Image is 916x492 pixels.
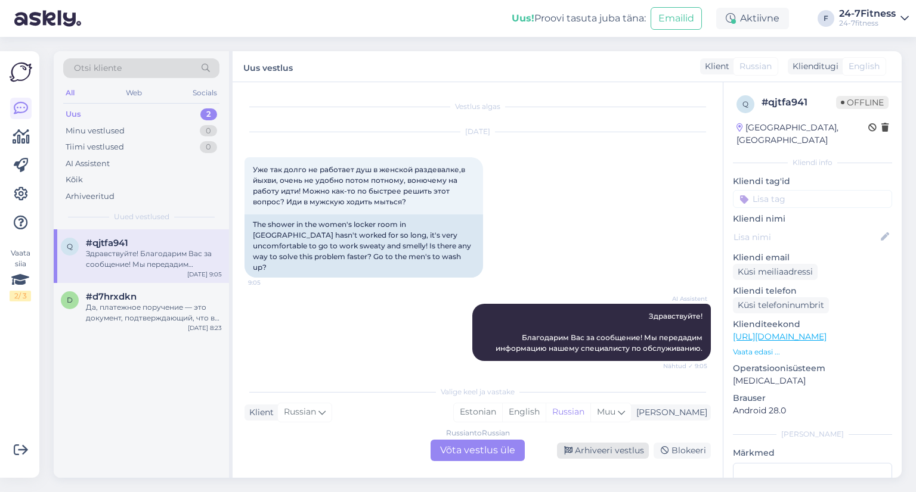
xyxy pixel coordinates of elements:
div: 24-7fitness [839,18,896,28]
p: Brauser [733,392,892,404]
input: Lisa nimi [734,231,878,244]
div: Kõik [66,174,83,186]
span: Uued vestlused [114,211,169,222]
div: AI Assistent [66,158,110,170]
span: #qjtfa941 [86,238,128,248]
div: Minu vestlused [66,125,125,137]
div: Valige keel ja vastake [245,387,711,397]
p: [MEDICAL_DATA] [733,375,892,387]
div: Arhiveeritud [66,191,114,203]
label: Uus vestlus [243,58,293,74]
div: Aktiivne [716,8,789,29]
div: Vestlus algas [245,101,711,112]
p: Kliendi tag'id [733,175,892,188]
div: Uus [66,108,81,120]
div: Russian to Russian [446,428,510,438]
img: Askly Logo [10,61,32,83]
p: Kliendi nimi [733,213,892,225]
div: Kliendi info [733,157,892,168]
div: 0 [200,141,217,153]
div: 24-7Fitness [839,9,896,18]
div: Vaata siia [10,248,31,301]
span: Muu [597,406,615,417]
div: Web [123,85,144,101]
div: Socials [190,85,219,101]
div: # qjtfa941 [762,95,836,110]
div: Küsi meiliaadressi [733,264,818,280]
a: 24-7Fitness24-7fitness [839,9,909,28]
div: Да, платежное поручение — это документ, подтверждающий, что вы совершили платеж, например, выписк... [86,302,222,323]
p: Vaata edasi ... [733,347,892,357]
span: q [742,99,748,108]
div: Russian [546,403,590,421]
p: Klienditeekond [733,318,892,331]
div: 2 / 3 [10,291,31,301]
p: Operatsioonisüsteem [733,362,892,375]
div: 0 [200,125,217,137]
span: 9:05 [248,278,293,287]
div: Klienditugi [788,60,838,73]
span: Russian [284,406,316,419]
div: Arhiveeri vestlus [557,443,649,459]
span: Nähtud ✓ 9:05 [663,362,707,370]
div: Võta vestlus üle [431,440,525,461]
div: F [818,10,834,27]
div: English [502,403,546,421]
div: Proovi tasuta juba täna: [512,11,646,26]
input: Lisa tag [733,190,892,208]
div: All [63,85,77,101]
div: Klient [245,406,274,419]
span: Russian [739,60,772,73]
div: [DATE] 8:23 [188,323,222,332]
span: Offline [836,96,889,109]
div: Klient [700,60,729,73]
p: Android 28.0 [733,404,892,417]
p: Kliendi email [733,251,892,264]
div: 2 [200,108,217,120]
div: The shower in the women's locker room in [GEOGRAPHIC_DATA] hasn't worked for so long, it's very u... [245,214,483,278]
div: Blokeeri [654,443,711,459]
span: Уже так долго не работает душ в женской раздевалке,в йыхви, очень не удобно потом потному, вонюче... [253,165,467,206]
span: q [67,242,73,251]
div: [PERSON_NAME] [733,429,892,440]
span: Otsi kliente [74,62,122,74]
span: English [849,60,880,73]
div: [DATE] [245,126,711,137]
a: [URL][DOMAIN_NAME] [733,331,827,342]
span: #d7hrxdkn [86,291,137,302]
div: [DATE] 9:05 [187,270,222,279]
b: Uus! [512,13,534,24]
span: d [67,295,73,304]
span: AI Assistent [663,294,707,303]
div: Estonian [454,403,502,421]
div: Здравствуйте! Благодарим Вас за сообщение! Мы передадим информацию нашему специалисту по обслужив... [86,248,222,270]
div: Küsi telefoninumbrit [733,297,829,313]
div: [PERSON_NAME] [632,406,707,419]
p: Kliendi telefon [733,285,892,297]
div: Tiimi vestlused [66,141,124,153]
button: Emailid [651,7,702,30]
p: Märkmed [733,447,892,459]
div: [GEOGRAPHIC_DATA], [GEOGRAPHIC_DATA] [736,122,868,147]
